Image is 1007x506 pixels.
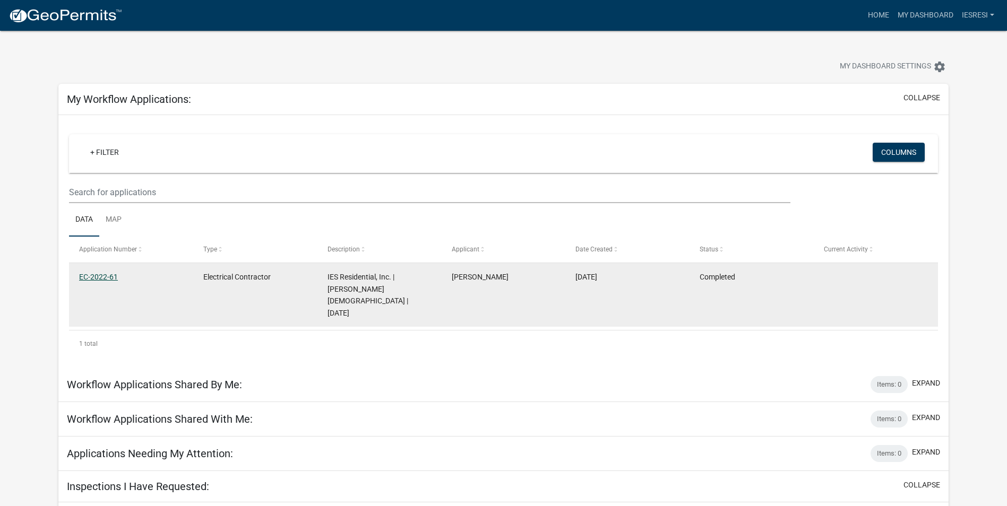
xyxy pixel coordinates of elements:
datatable-header-cell: Current Activity [814,237,938,262]
datatable-header-cell: Applicant [441,237,565,262]
button: collapse [903,92,940,103]
a: Map [99,203,128,237]
a: Home [864,5,893,25]
h5: Applications Needing My Attention: [67,447,233,460]
span: Status [700,246,718,253]
h5: Inspections I Have Requested: [67,480,209,493]
button: expand [912,447,940,458]
div: 1 total [69,330,938,357]
div: Items: 0 [871,445,908,462]
span: IES Residential, Inc. | Britt Crist | 10/01/2025 [328,273,408,317]
i: settings [933,60,946,73]
datatable-header-cell: Status [690,237,814,262]
div: Items: 0 [871,411,908,428]
button: expand [912,378,940,389]
span: Current Activity [824,246,868,253]
datatable-header-cell: Application Number [69,237,193,262]
div: Items: 0 [871,376,908,393]
button: Columns [873,143,925,162]
span: 09/23/2024 [575,273,597,281]
span: Applicant [452,246,479,253]
span: Description [328,246,360,253]
span: Application Number [79,246,137,253]
span: My Dashboard Settings [840,60,931,73]
span: Type [203,246,217,253]
a: EC-2022-61 [79,273,118,281]
a: + Filter [82,143,127,162]
span: Completed [700,273,735,281]
h5: Workflow Applications Shared With Me: [67,413,253,425]
a: Data [69,203,99,237]
div: collapse [58,115,949,368]
a: IESResi [958,5,999,25]
datatable-header-cell: Date Created [565,237,690,262]
datatable-header-cell: Type [193,237,317,262]
span: Electrical Contractor [203,273,271,281]
input: Search for applications [69,181,790,203]
button: My Dashboard Settingssettings [831,56,954,77]
button: expand [912,412,940,423]
button: collapse [903,479,940,491]
h5: Workflow Applications Shared By Me: [67,378,242,391]
datatable-header-cell: Description [317,237,442,262]
span: William Britton Crist, Jr. [452,273,509,281]
span: Date Created [575,246,613,253]
h5: My Workflow Applications: [67,93,191,106]
a: My Dashboard [893,5,958,25]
